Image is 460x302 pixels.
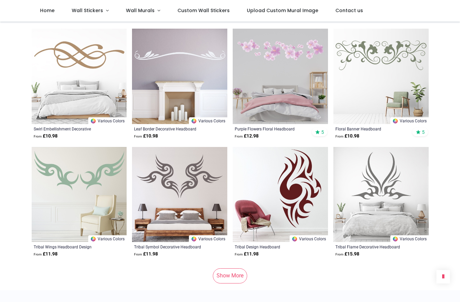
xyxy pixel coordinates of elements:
img: Swirl Embellishment Decorative Headboard Wall Sticker [32,29,127,124]
strong: £ 11.98 [34,251,58,258]
a: Tribal Wings Headboard Design [34,244,107,249]
a: Tribal Design Headboard [235,244,308,249]
span: From [335,252,343,256]
strong: £ 11.98 [235,251,259,258]
img: Color Wheel [392,236,398,242]
img: Leaf Border Decorative Headboard Wall Sticker [132,29,227,124]
img: Tribal Design Headboard Wall Sticker [233,147,328,242]
a: Various Colors [88,117,127,124]
img: Color Wheel [392,118,398,124]
strong: £ 11.98 [134,251,158,258]
span: From [235,252,243,256]
span: From [34,252,42,256]
img: Tribal Symbol Decorative Headboard Wall Sticker [132,147,227,242]
strong: £ 10.98 [134,133,158,140]
span: Custom Wall Stickers [177,7,230,14]
a: Various Colors [390,235,429,242]
strong: £ 15.98 [335,251,359,258]
a: Various Colors [290,235,328,242]
span: Upload Custom Mural Image [247,7,318,14]
span: Home [40,7,55,14]
span: From [335,134,343,138]
span: Wall Murals [126,7,155,14]
span: Wall Stickers [72,7,103,14]
a: Show More [213,268,247,283]
img: Color Wheel [90,118,96,124]
img: Color Wheel [191,118,197,124]
strong: £ 10.98 [34,133,58,140]
span: 5 [422,129,425,135]
span: Contact us [335,7,363,14]
a: Various Colors [390,117,429,124]
a: Leaf Border Decorative Headboard [134,126,207,131]
strong: £ 12.98 [235,133,259,140]
span: From [134,252,142,256]
a: Various Colors [189,235,227,242]
a: Tribal Flame Decorative Headboard [335,244,408,249]
img: Color Wheel [191,236,197,242]
a: Tribal Symbol Decorative Headboard [134,244,207,249]
img: Purple Flowers Floral Headboard Wall Sticker [233,29,328,124]
strong: £ 10.98 [335,133,359,140]
a: Purple Flowers Floral Headboard [235,126,308,131]
span: From [134,134,142,138]
img: Color Wheel [90,236,96,242]
a: Various Colors [189,117,227,124]
img: Floral Banner Headboard Wall Sticker [333,29,429,124]
a: Floral Banner Headboard [335,126,408,131]
a: Various Colors [88,235,127,242]
img: Tribal Wings Headboard Design Wall Sticker [32,147,127,242]
a: Swirl Embellishment Decorative Headboard [34,126,107,131]
span: From [235,134,243,138]
span: 5 [321,129,324,135]
img: Tribal Flame Decorative Headboard Wall Sticker [333,147,429,242]
span: From [34,134,42,138]
img: Color Wheel [292,236,298,242]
